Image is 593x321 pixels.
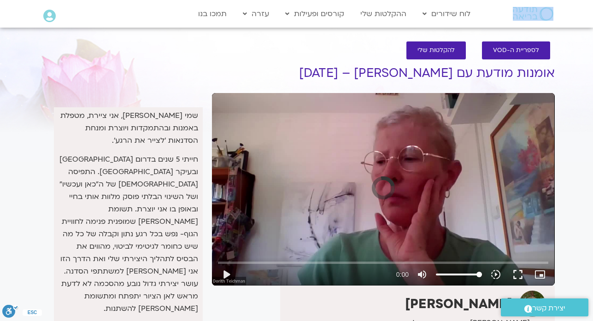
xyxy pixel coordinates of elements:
[493,47,539,54] span: לספריית ה-VOD
[238,5,274,23] a: עזרה
[356,5,411,23] a: ההקלטות שלי
[532,302,565,315] span: יצירת קשר
[59,110,198,147] p: שמי [PERSON_NAME], אני ציירת, מטפלת באמנות ובהתמקדות ויוצרת ומנחת הסדנאות 'לצייר את הרגע'.
[501,298,588,316] a: יצירת קשר
[406,41,466,59] a: להקלטות שלי
[59,153,198,315] p: חייתי 5 שנים בדרום [GEOGRAPHIC_DATA] ובעיקר [GEOGRAPHIC_DATA]. התפיסה [DEMOGRAPHIC_DATA] של ה"כאן...
[519,291,546,317] img: דורית טייכמן
[405,295,512,313] strong: [PERSON_NAME]
[418,5,475,23] a: לוח שידורים
[482,41,550,59] a: לספריית ה-VOD
[194,5,231,23] a: תמכו בנו
[513,7,553,21] img: תודעה בריאה
[212,66,555,80] h1: אומנות מודעת עם [PERSON_NAME] – [DATE]
[281,5,349,23] a: קורסים ופעילות
[417,47,455,54] span: להקלטות שלי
